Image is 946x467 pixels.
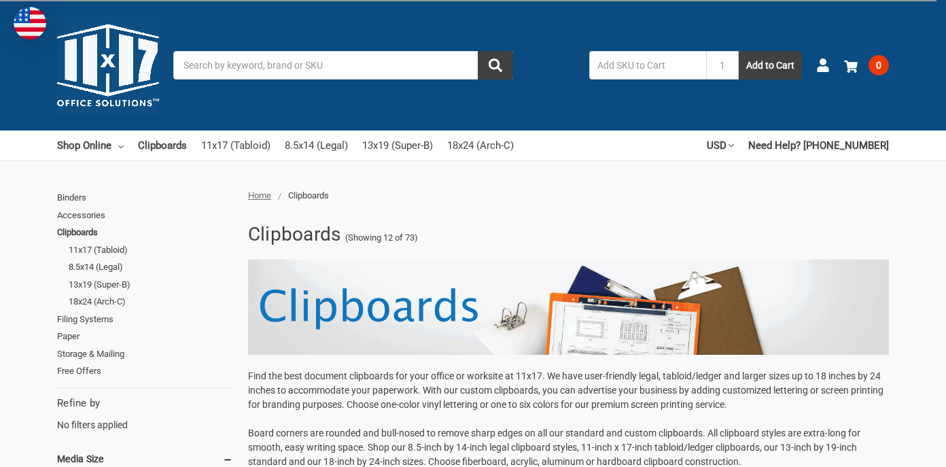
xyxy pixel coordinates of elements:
[248,217,341,252] h1: Clipboards
[447,131,514,160] a: 18x24 (Arch-C)
[248,190,271,201] a: Home
[707,131,734,160] a: USD
[748,131,889,160] a: Need Help? [PHONE_NUMBER]
[14,7,46,39] img: duty and tax information for United States
[57,451,233,467] h5: Media Size
[138,131,187,160] a: Clipboards
[869,55,889,75] span: 0
[69,293,233,311] a: 18x24 (Arch-C)
[69,241,233,259] a: 11x17 (Tabloid)
[57,345,233,363] a: Storage & Mailing
[57,224,233,241] a: Clipboards
[57,396,233,411] h5: Refine by
[57,311,233,328] a: Filing Systems
[57,131,124,160] a: Shop Online
[57,396,233,432] div: No filters applied
[57,328,233,345] a: Paper
[844,48,889,83] a: 0
[57,14,159,116] img: 11x17.com
[739,51,802,80] button: Add to Cart
[589,51,706,80] input: Add SKU to Cart
[57,362,233,380] a: Free Offers
[285,131,348,160] a: 8.5x14 (Legal)
[248,259,889,355] img: clipboardbanner2.png
[69,276,233,294] a: 13x19 (Super-B)
[173,51,513,80] input: Search by keyword, brand or SKU
[57,207,233,224] a: Accessories
[201,131,270,160] a: 11x17 (Tabloid)
[57,189,233,207] a: Binders
[69,258,233,276] a: 8.5x14 (Legal)
[288,190,329,201] span: Clipboards
[362,131,433,160] a: 13x19 (Super-B)
[345,231,418,245] span: (Showing 12 of 73)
